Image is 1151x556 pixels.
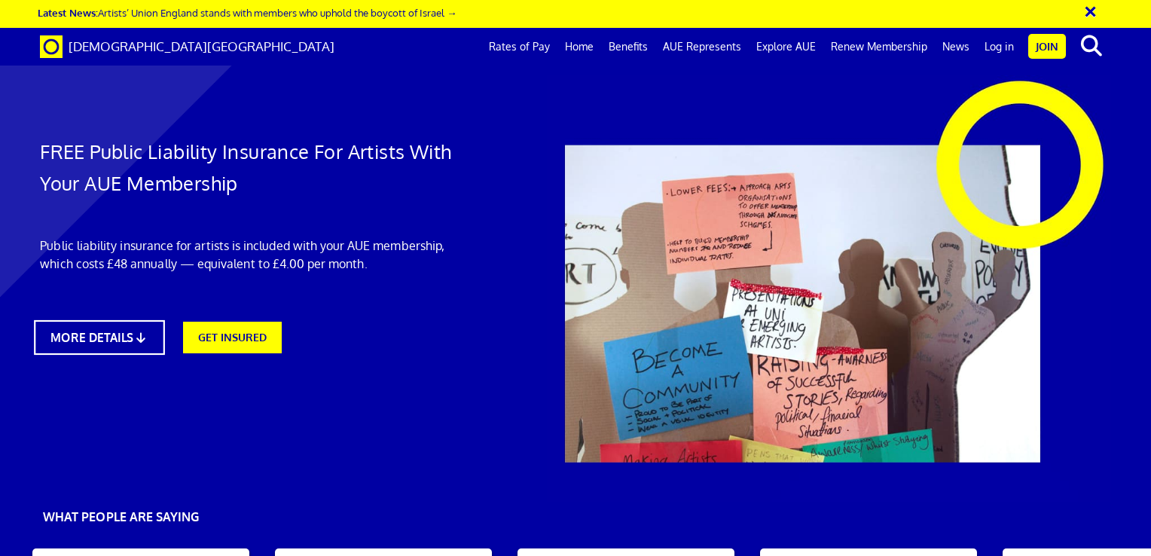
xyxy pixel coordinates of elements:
[38,6,456,19] a: Latest News:Artists’ Union England stands with members who uphold the boycott of Israel →
[655,28,749,66] a: AUE Represents
[1069,30,1115,62] button: search
[749,28,823,66] a: Explore AUE
[183,322,282,353] a: GET INSURED
[1028,34,1066,59] a: Join
[40,237,473,273] p: Public liability insurance for artists is included with your AUE membership, which costs £48 annu...
[34,320,164,355] a: MORE DETAILS
[935,28,977,66] a: News
[29,28,346,66] a: Brand [DEMOGRAPHIC_DATA][GEOGRAPHIC_DATA]
[481,28,557,66] a: Rates of Pay
[69,38,334,54] span: [DEMOGRAPHIC_DATA][GEOGRAPHIC_DATA]
[977,28,1021,66] a: Log in
[601,28,655,66] a: Benefits
[40,136,473,199] h1: FREE Public Liability Insurance For Artists With Your AUE Membership
[823,28,935,66] a: Renew Membership
[557,28,601,66] a: Home
[38,6,98,19] strong: Latest News:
